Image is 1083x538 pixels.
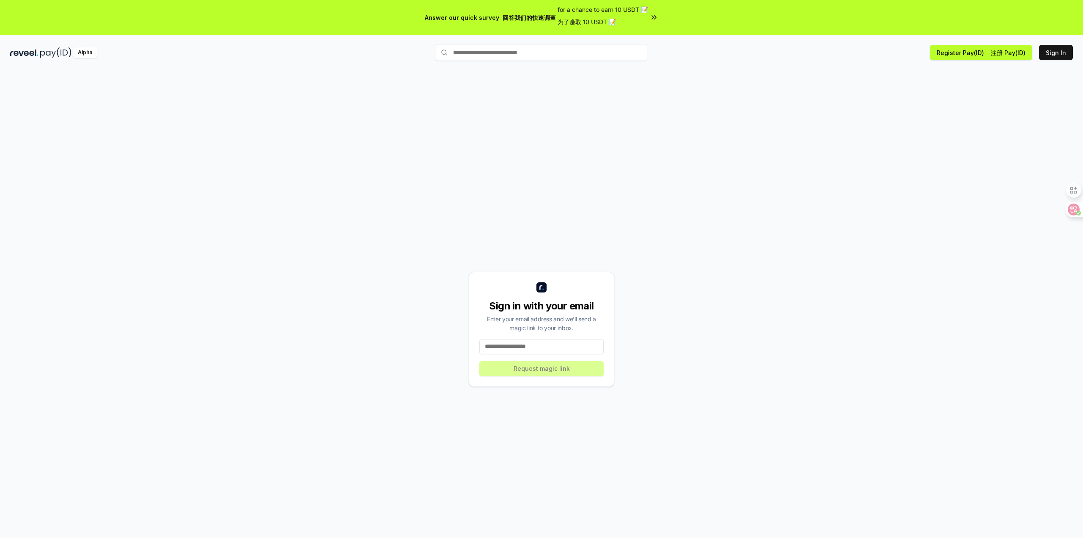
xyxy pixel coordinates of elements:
[558,18,616,25] font: 为了赚取 10 USDT 📝
[991,49,1025,56] font: 注册 Pay(ID)
[558,5,648,30] span: for a chance to earn 10 USDT 📝
[479,315,604,332] div: Enter your email address and we’ll send a magic link to your inbox.
[479,299,604,313] div: Sign in with your email
[10,47,38,58] img: reveel_dark
[1039,45,1073,60] button: Sign In
[930,45,1032,60] button: Register Pay(ID) 注册 Pay(ID)
[536,282,547,292] img: logo_small
[73,47,97,58] div: Alpha
[503,14,556,21] font: 回答我们的快速调查
[425,13,556,22] span: Answer our quick survey
[40,47,71,58] img: pay_id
